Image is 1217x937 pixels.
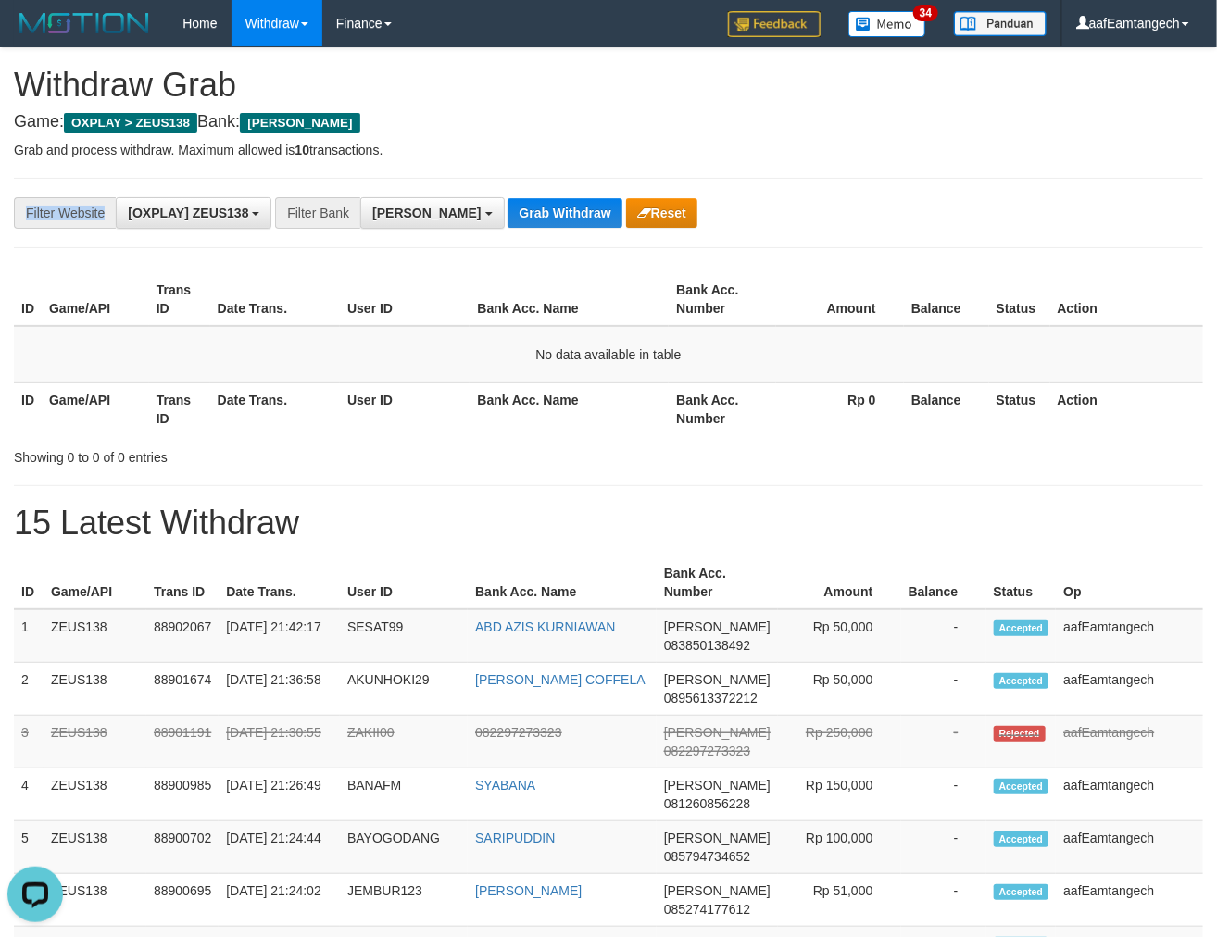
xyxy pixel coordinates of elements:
[776,273,904,326] th: Amount
[470,382,669,435] th: Bank Acc. Name
[1056,609,1203,663] td: aafEamtangech
[475,883,582,898] a: [PERSON_NAME]
[664,672,771,687] span: [PERSON_NAME]
[14,326,1203,383] td: No data available in table
[475,619,615,634] a: ABD AZIS KURNIAWAN
[664,831,771,845] span: [PERSON_NAME]
[913,5,938,21] span: 34
[776,382,904,435] th: Rp 0
[1056,874,1203,927] td: aafEamtangech
[340,609,468,663] td: SESAT99
[475,725,561,740] a: 082297273323
[240,113,359,133] span: [PERSON_NAME]
[778,716,901,768] td: Rp 250,000
[901,663,986,716] td: -
[146,874,219,927] td: 88900695
[44,609,146,663] td: ZEUS138
[44,663,146,716] td: ZEUS138
[14,663,44,716] td: 2
[149,273,210,326] th: Trans ID
[372,206,481,220] span: [PERSON_NAME]
[994,779,1049,794] span: Accepted
[475,831,555,845] a: SARIPUDDIN
[664,796,750,811] span: Copy 081260856228 to clipboard
[146,609,219,663] td: 88902067
[64,113,197,133] span: OXPLAY > ZEUS138
[901,768,986,821] td: -
[475,778,535,793] a: SYABANA
[14,556,44,609] th: ID
[340,768,468,821] td: BANAFM
[664,725,771,740] span: [PERSON_NAME]
[14,382,42,435] th: ID
[14,9,155,37] img: MOTION_logo.png
[664,691,758,706] span: Copy 0895613372212 to clipboard
[901,821,986,874] td: -
[14,273,42,326] th: ID
[14,113,1203,131] h4: Game: Bank:
[626,198,697,228] button: Reset
[149,382,210,435] th: Trans ID
[1056,768,1203,821] td: aafEamtangech
[340,821,468,874] td: BAYOGODANG
[778,556,901,609] th: Amount
[210,273,340,326] th: Date Trans.
[1050,382,1203,435] th: Action
[904,273,989,326] th: Balance
[44,556,146,609] th: Game/API
[14,609,44,663] td: 1
[14,441,494,467] div: Showing 0 to 0 of 0 entries
[664,619,771,634] span: [PERSON_NAME]
[994,831,1049,847] span: Accepted
[470,273,669,326] th: Bank Acc. Name
[14,505,1203,542] h1: 15 Latest Withdraw
[295,143,309,157] strong: 10
[146,768,219,821] td: 88900985
[219,874,340,927] td: [DATE] 21:24:02
[848,11,926,37] img: Button%20Memo.svg
[994,673,1049,689] span: Accepted
[468,556,657,609] th: Bank Acc. Name
[901,874,986,927] td: -
[146,716,219,768] td: 88901191
[44,821,146,874] td: ZEUS138
[669,273,776,326] th: Bank Acc. Number
[989,273,1050,326] th: Status
[475,672,646,687] a: [PERSON_NAME] COFFELA
[44,768,146,821] td: ZEUS138
[360,197,504,229] button: [PERSON_NAME]
[44,874,146,927] td: ZEUS138
[7,7,63,63] button: Open LiveChat chat widget
[116,197,271,229] button: [OXPLAY] ZEUS138
[128,206,248,220] span: [OXPLAY] ZEUS138
[664,849,750,864] span: Copy 085794734652 to clipboard
[901,716,986,768] td: -
[146,663,219,716] td: 88901674
[1056,556,1203,609] th: Op
[14,821,44,874] td: 5
[42,273,149,326] th: Game/API
[340,874,468,927] td: JEMBUR123
[994,620,1049,636] span: Accepted
[901,609,986,663] td: -
[904,382,989,435] th: Balance
[219,821,340,874] td: [DATE] 21:24:44
[994,884,1049,900] span: Accepted
[14,197,116,229] div: Filter Website
[340,556,468,609] th: User ID
[219,768,340,821] td: [DATE] 21:26:49
[1050,273,1203,326] th: Action
[664,743,750,758] span: Copy 082297273323 to clipboard
[219,556,340,609] th: Date Trans.
[219,663,340,716] td: [DATE] 21:36:58
[14,67,1203,104] h1: Withdraw Grab
[778,768,901,821] td: Rp 150,000
[340,382,470,435] th: User ID
[219,609,340,663] td: [DATE] 21:42:17
[508,198,621,228] button: Grab Withdraw
[210,382,340,435] th: Date Trans.
[664,778,771,793] span: [PERSON_NAME]
[664,902,750,917] span: Copy 085274177612 to clipboard
[44,716,146,768] td: ZEUS138
[275,197,360,229] div: Filter Bank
